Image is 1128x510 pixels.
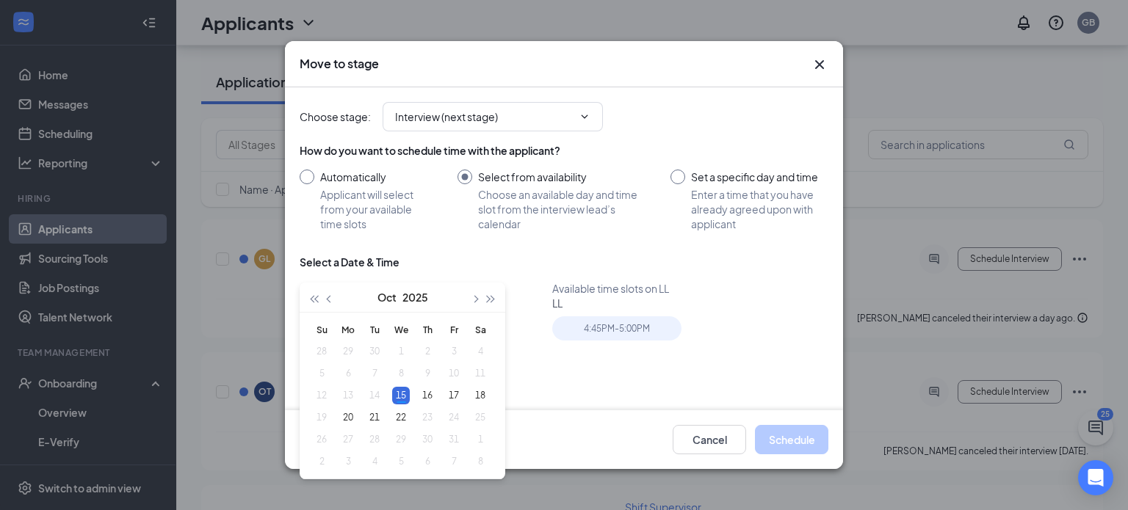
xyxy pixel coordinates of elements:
th: We [388,318,414,340]
th: Sa [467,318,493,340]
h3: Move to stage [300,56,379,72]
div: Select a Date & Time [300,255,399,269]
div: 15 [392,387,410,404]
th: Fr [441,318,467,340]
div: 17 [445,387,463,404]
td: 2025-10-15 [388,385,414,407]
div: Available time slots on LL [552,281,828,296]
div: 20 [339,409,357,426]
svg: ChevronDown [579,111,590,123]
td: 2025-10-21 [361,407,388,429]
div: Open Intercom Messenger [1078,460,1113,495]
th: Th [414,318,441,340]
div: 21 [366,409,383,426]
svg: Cross [811,56,828,73]
button: Schedule [755,425,828,454]
div: 16 [419,387,436,404]
th: Mo [335,318,361,340]
td: 2025-10-22 [388,407,414,429]
td: 2025-10-20 [335,407,361,429]
td: 2025-10-18 [467,385,493,407]
button: Cancel [673,425,746,454]
button: 2025 [402,283,428,312]
div: 4:45PM - 5:00PM [552,316,681,340]
th: Tu [361,318,388,340]
td: 2025-10-17 [441,385,467,407]
div: 18 [471,387,489,404]
div: LL [552,296,828,310]
button: Oct [377,283,397,312]
th: Su [308,318,335,340]
span: Choose stage : [300,109,371,125]
td: 2025-10-16 [414,385,441,407]
button: Close [811,56,828,73]
div: 22 [392,409,410,426]
div: How do you want to schedule time with the applicant? [300,143,828,158]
